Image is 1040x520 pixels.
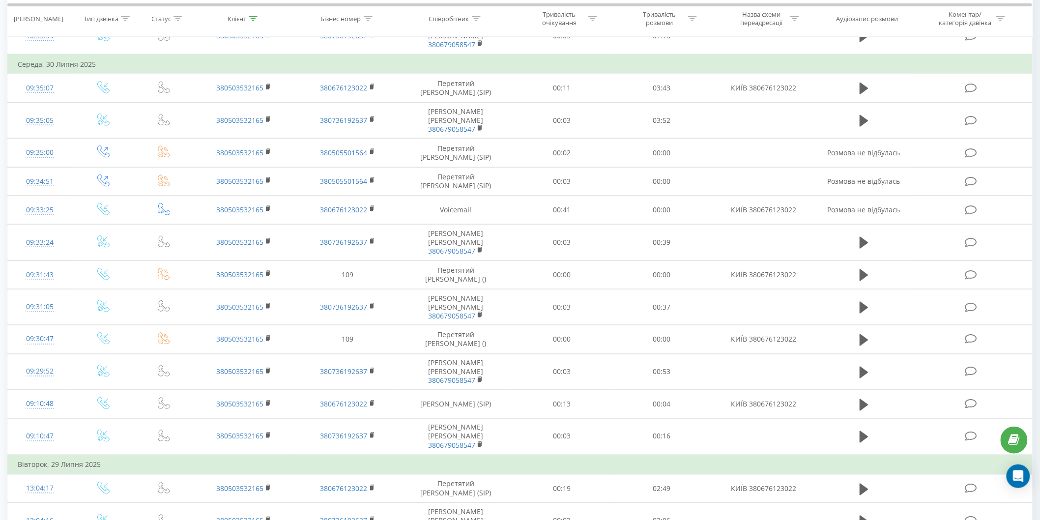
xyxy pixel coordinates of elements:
a: 380679058547 [428,311,475,320]
div: 09:35:00 [18,143,62,162]
td: КИЇВ 380676123022 [712,475,816,503]
div: Тип дзвінка [84,14,118,23]
a: 380679058547 [428,441,475,450]
td: 00:11 [512,74,612,102]
span: Розмова не відбулась [828,176,900,186]
a: 380503532165 [216,83,263,92]
td: 00:39 [612,225,712,261]
td: Вівторок, 29 Липня 2025 [8,455,1033,475]
td: Перетятий [PERSON_NAME] () [400,325,512,354]
a: 380736192637 [320,432,368,441]
a: 380503532165 [216,237,263,247]
div: Тривалість очікування [533,10,586,27]
a: 380503532165 [216,270,263,279]
div: 09:33:25 [18,201,62,220]
td: Перетятий [PERSON_NAME] (SIP) [400,167,512,196]
span: Розмова не відбулась [828,148,900,157]
td: Перетятий [PERSON_NAME] (SIP) [400,139,512,167]
td: 00:00 [512,260,612,289]
a: 380676123022 [320,484,368,493]
td: КИЇВ 380676123022 [712,260,816,289]
td: [PERSON_NAME] [PERSON_NAME] [400,354,512,390]
a: 380736192637 [320,302,368,312]
div: 09:30:47 [18,330,62,349]
div: 09:33:24 [18,233,62,252]
div: Назва схеми переадресації [735,10,788,27]
a: 380505501564 [320,176,368,186]
a: 380503532165 [216,148,263,157]
a: 380503532165 [216,116,263,125]
td: 00:41 [512,196,612,224]
td: [PERSON_NAME] (SIP) [400,390,512,419]
td: 00:16 [612,419,712,455]
a: 380503532165 [216,484,263,493]
td: КИЇВ 380676123022 [712,74,816,102]
td: 03:52 [612,102,712,139]
td: 03:43 [612,74,712,102]
td: 109 [296,325,400,354]
div: Тривалість розмови [633,10,686,27]
a: 380676123022 [320,400,368,409]
td: 00:03 [512,102,612,139]
div: 09:29:52 [18,362,62,381]
td: 00:00 [512,325,612,354]
a: 380503532165 [216,432,263,441]
td: [PERSON_NAME] [PERSON_NAME] [400,289,512,325]
div: Open Intercom Messenger [1007,464,1030,488]
td: Перетятий [PERSON_NAME] () [400,260,512,289]
td: [PERSON_NAME] [PERSON_NAME] [400,102,512,139]
div: Коментар/категорія дзвінка [936,10,994,27]
td: 00:00 [612,139,712,167]
td: 00:13 [512,390,612,419]
td: 00:19 [512,475,612,503]
td: 02:49 [612,475,712,503]
div: Клієнт [228,14,246,23]
a: 380505501564 [320,148,368,157]
td: Перетятий [PERSON_NAME] (SIP) [400,74,512,102]
a: 380676123022 [320,205,368,214]
td: 00:37 [612,289,712,325]
td: 00:53 [612,354,712,390]
td: 00:00 [612,167,712,196]
div: 09:35:05 [18,111,62,130]
td: 00:03 [512,289,612,325]
a: 380679058547 [428,246,475,256]
a: 380503532165 [216,176,263,186]
a: 380679058547 [428,124,475,134]
td: 00:00 [612,196,712,224]
a: 380736192637 [320,116,368,125]
a: 380679058547 [428,376,475,385]
div: Бізнес номер [321,14,361,23]
td: 109 [296,260,400,289]
a: 380503532165 [216,400,263,409]
a: 380736192637 [320,237,368,247]
div: [PERSON_NAME] [14,14,63,23]
a: 380503532165 [216,335,263,344]
td: [PERSON_NAME] [PERSON_NAME] [400,225,512,261]
td: 00:00 [612,325,712,354]
td: Середа, 30 Липня 2025 [8,55,1033,74]
span: Розмова не відбулась [828,205,900,214]
td: 00:02 [512,139,612,167]
td: 00:04 [612,390,712,419]
td: Voicemail [400,196,512,224]
div: 09:34:51 [18,172,62,191]
td: 00:03 [512,167,612,196]
td: КИЇВ 380676123022 [712,325,816,354]
td: Перетятий [PERSON_NAME] (SIP) [400,475,512,503]
a: 380503532165 [216,205,263,214]
div: Аудіозапис розмови [837,14,898,23]
td: КИЇВ 380676123022 [712,390,816,419]
div: 09:35:07 [18,79,62,98]
a: 380503532165 [216,367,263,376]
td: 00:03 [512,354,612,390]
td: 00:00 [612,260,712,289]
a: 380503532165 [216,302,263,312]
div: 13:04:17 [18,479,62,498]
div: 09:10:47 [18,427,62,446]
div: 09:31:43 [18,265,62,285]
a: 380676123022 [320,83,368,92]
td: КИЇВ 380676123022 [712,196,816,224]
td: [PERSON_NAME] [PERSON_NAME] [400,419,512,455]
div: 09:31:05 [18,297,62,317]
